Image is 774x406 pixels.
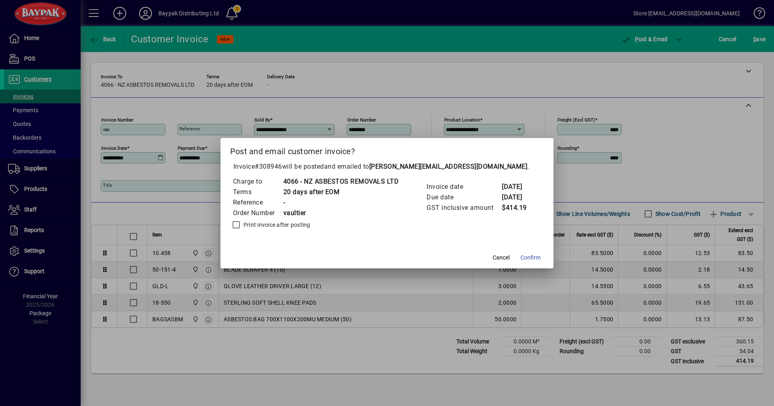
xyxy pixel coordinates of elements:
[233,176,283,187] td: Charge to
[283,197,399,208] td: -
[221,138,554,161] h2: Post and email customer invoice?
[283,176,399,187] td: 4066 - NZ ASBESTOS REMOVALS LTD
[520,253,541,262] span: Confirm
[230,162,544,172] p: Invoice will be posted .
[501,182,534,192] td: [DATE]
[493,253,510,262] span: Cancel
[233,187,283,197] td: Terms
[255,163,282,170] span: #308946
[488,251,514,265] button: Cancel
[283,187,399,197] td: 20 days after EOM
[426,203,501,213] td: GST inclusive amount
[517,251,544,265] button: Confirm
[283,208,399,218] td: vaultier
[324,163,528,170] span: and emailed to
[369,163,528,170] b: [PERSON_NAME][EMAIL_ADDRESS][DOMAIN_NAME]
[242,221,310,229] label: Print invoice after posting
[501,203,534,213] td: $414.19
[233,208,283,218] td: Order Number
[233,197,283,208] td: Reference
[501,192,534,203] td: [DATE]
[426,182,501,192] td: Invoice date
[426,192,501,203] td: Due date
